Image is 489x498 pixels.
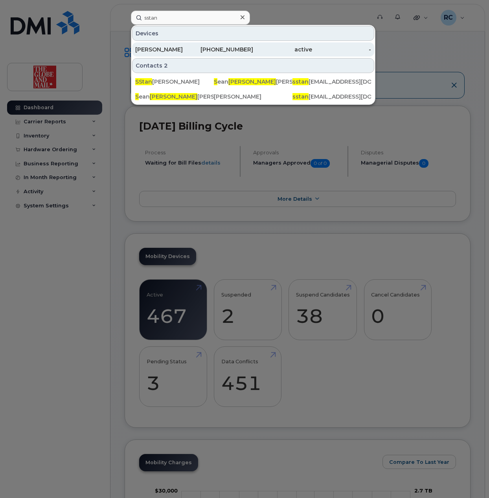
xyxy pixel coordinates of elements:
div: active [253,46,312,53]
span: [PERSON_NAME] [228,78,276,85]
div: ean [PERSON_NAME] [214,78,292,86]
a: SStan[PERSON_NAME]Sean[PERSON_NAME][PERSON_NAME]sstan[EMAIL_ADDRESS][DOMAIN_NAME] [132,75,374,89]
span: 2 [164,62,168,70]
a: Sean[PERSON_NAME][PERSON_NAME][PERSON_NAME]sstan[EMAIL_ADDRESS][DOMAIN_NAME] [132,90,374,104]
span: sstan [292,93,309,100]
div: [EMAIL_ADDRESS][DOMAIN_NAME] [292,93,371,101]
div: [PHONE_NUMBER] [194,46,253,53]
a: [PERSON_NAME][PHONE_NUMBER]active- [132,42,374,57]
span: S [135,93,139,100]
div: ean [PERSON_NAME] [135,93,214,101]
div: Contacts [132,58,374,73]
span: S [214,78,217,85]
div: - [312,46,371,53]
span: [PERSON_NAME] [150,93,197,100]
div: [PERSON_NAME] [214,93,292,101]
div: [EMAIL_ADDRESS][DOMAIN_NAME] [292,78,371,86]
div: [PERSON_NAME] [135,46,194,53]
span: sstan [292,78,309,85]
div: [PERSON_NAME] [135,78,214,86]
span: SStan [135,78,152,85]
div: Devices [132,26,374,41]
